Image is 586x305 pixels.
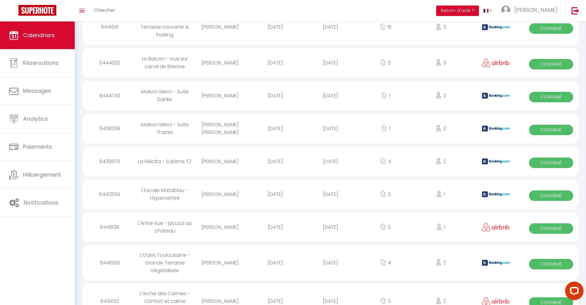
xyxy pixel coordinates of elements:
[193,151,248,171] div: [PERSON_NAME]
[560,279,586,305] iframe: LiveChat chat widget
[413,217,468,237] div: 1
[137,49,192,76] div: Le Balcon - Vue sur canal de Brienne
[358,151,413,171] div: 4
[358,184,413,204] div: 3
[303,53,358,73] div: [DATE]
[82,217,137,237] div: 6441836
[303,184,358,204] div: [DATE]
[248,184,303,204] div: [DATE]
[358,53,413,73] div: 3
[248,217,303,237] div: [DATE]
[303,17,358,37] div: [DATE]
[482,191,510,197] img: booking2.png
[358,119,413,139] div: 1
[303,217,358,237] div: [DATE]
[23,171,61,178] span: Hébergement
[529,223,573,234] span: Confirmé
[193,115,248,142] div: [PERSON_NAME] [PERSON_NAME]
[482,58,510,67] img: airbnb2.png
[358,253,413,273] div: 4
[23,143,52,151] span: Paiements
[82,151,137,171] div: 6439873
[193,53,248,73] div: [PERSON_NAME]
[82,53,137,73] div: 6444032
[413,86,468,106] div: 2
[358,17,413,37] div: 16
[82,86,137,106] div: 6444743
[413,253,468,273] div: 2
[94,7,115,13] span: Chercher
[436,6,479,16] button: Besoin d'aide ?
[23,31,55,39] span: Calendriers
[572,7,579,14] img: logout
[18,5,56,16] img: Super Booking
[193,253,248,273] div: [PERSON_NAME]
[248,151,303,171] div: [DATE]
[137,9,192,45] div: Capri - Sublime T2, Terrasse couverte & Parking
[82,119,137,139] div: 6438339
[137,213,192,241] div: L'Antre vue - jacuzzi au château
[137,151,192,171] div: La Félicita - Sublime T2
[514,6,557,14] span: [PERSON_NAME]
[193,217,248,237] div: [PERSON_NAME]
[529,23,573,34] span: Confirmé
[193,184,248,204] div: [PERSON_NAME]
[248,86,303,106] div: [DATE]
[23,59,59,67] span: Réservations
[303,253,358,273] div: [DATE]
[137,245,192,280] div: L’Oasis Toulousaine - Grande Terrasse Végétalisée
[82,253,137,273] div: 6441009
[248,253,303,273] div: [DATE]
[248,53,303,73] div: [DATE]
[529,59,573,69] span: Confirmé
[23,87,51,95] span: Messages
[482,126,510,131] img: booking2.png
[413,119,468,139] div: 2
[23,115,48,123] span: Analytics
[193,17,248,37] div: [PERSON_NAME]
[193,86,248,106] div: [PERSON_NAME]
[529,92,573,102] span: Confirmé
[413,17,468,37] div: 2
[529,125,573,135] span: Confirmé
[482,158,510,164] img: booking2.png
[501,6,510,15] img: ...
[413,53,468,73] div: 3
[24,199,58,206] span: Notifications
[248,119,303,139] div: [DATE]
[82,17,137,37] div: 6441615
[482,260,510,266] img: booking2.png
[303,151,358,171] div: [DATE]
[413,151,468,171] div: 2
[529,259,573,269] span: Confirmé
[413,184,468,204] div: 1
[482,223,510,232] img: airbnb2.png
[303,86,358,106] div: [DATE]
[482,93,510,99] img: booking2.png
[358,86,413,106] div: 1
[303,119,358,139] div: [DATE]
[358,217,413,237] div: 3
[82,184,137,204] div: 6442859
[137,180,192,208] div: L'Escale Matabiau - Hypercentre
[248,17,303,37] div: [DATE]
[137,115,192,142] div: Maison Merci - Suite Thanks
[529,158,573,168] span: Confirmé
[482,24,510,30] img: booking2.png
[137,82,192,109] div: Maison Merci - Suite Danke
[529,190,573,201] span: Confirmé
